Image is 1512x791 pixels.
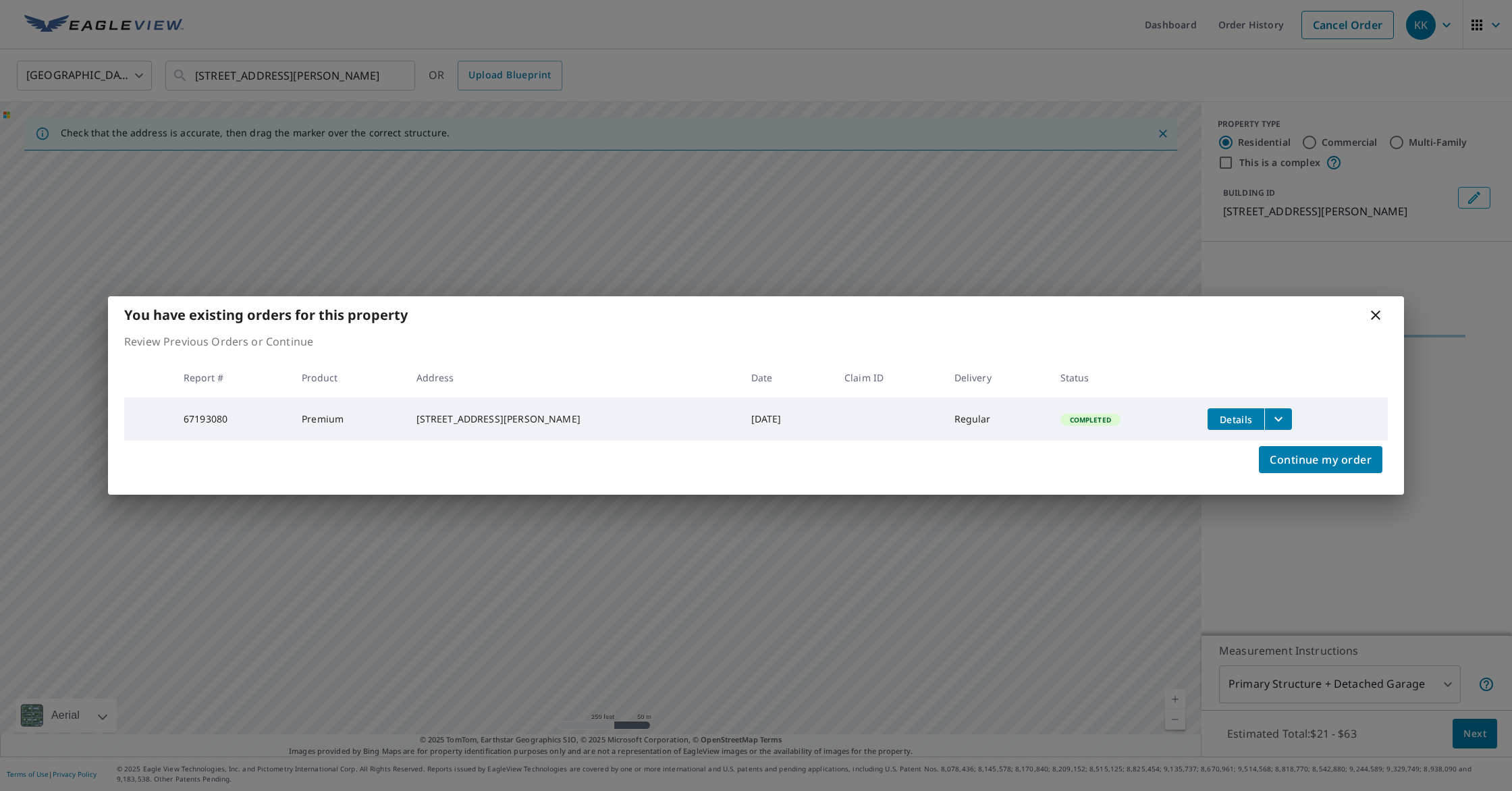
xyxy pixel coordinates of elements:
td: [DATE] [740,398,834,441]
span: Details [1216,413,1256,426]
th: Address [406,358,740,398]
span: Completed [1062,415,1119,425]
button: filesDropdownBtn-67193080 [1264,408,1292,430]
th: Product [291,358,405,398]
div: [STREET_ADDRESS][PERSON_NAME] [416,412,730,426]
td: 67193080 [173,398,291,441]
th: Status [1050,358,1197,398]
button: detailsBtn-67193080 [1208,408,1264,430]
td: Regular [944,398,1050,441]
b: You have existing orders for this property [124,306,408,324]
th: Report # [173,358,291,398]
button: Continue my order [1259,446,1382,473]
th: Claim ID [834,358,943,398]
th: Date [740,358,834,398]
th: Delivery [944,358,1050,398]
p: Review Previous Orders or Continue [124,333,1388,350]
td: Premium [291,398,405,441]
span: Continue my order [1270,450,1372,469]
